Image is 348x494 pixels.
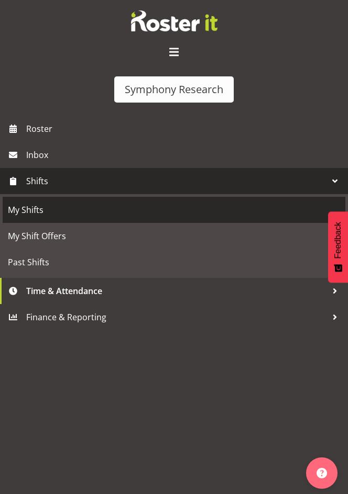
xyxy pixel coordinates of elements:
button: Feedback - Show survey [328,211,348,283]
a: My Shifts [3,197,345,223]
div: Symphony Research [125,82,223,97]
span: Past Shifts [8,254,340,270]
span: Roster [26,121,343,137]
a: Past Shifts [3,249,345,275]
span: Finance & Reporting [26,309,327,325]
a: My Shift Offers [3,223,345,249]
span: Shifts [26,173,327,189]
span: My Shift Offers [8,228,340,244]
span: My Shifts [8,202,340,218]
span: Feedback [333,222,343,259]
img: Rosterit website logo [131,10,217,31]
span: Inbox [26,147,343,163]
span: Time & Attendance [26,283,327,299]
img: help-xxl-2.png [317,468,327,478]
